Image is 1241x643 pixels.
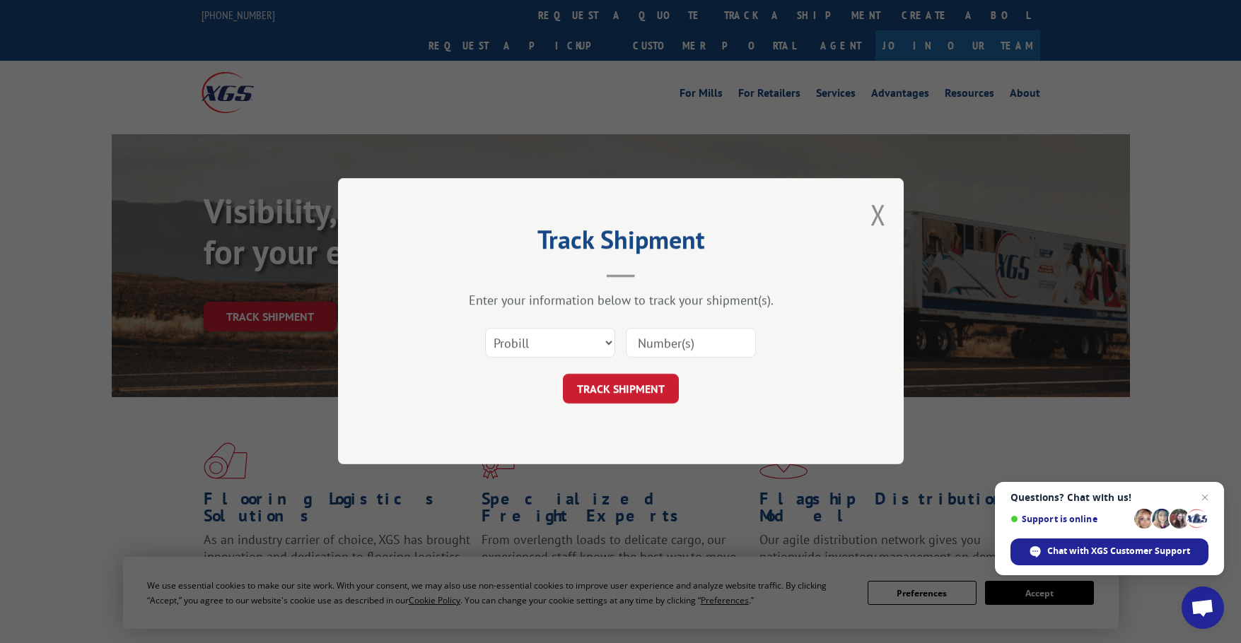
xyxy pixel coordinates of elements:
[409,293,833,309] div: Enter your information below to track your shipment(s).
[1196,489,1213,506] span: Close chat
[870,196,886,233] button: Close modal
[1182,586,1224,629] div: Open chat
[563,374,679,404] button: TRACK SHIPMENT
[1047,545,1190,558] span: Chat with XGS Customer Support
[1010,492,1208,503] span: Questions? Chat with us!
[1010,514,1129,524] span: Support is online
[626,329,756,358] input: Number(s)
[1010,538,1208,565] div: Chat with XGS Customer Support
[409,230,833,256] h2: Track Shipment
